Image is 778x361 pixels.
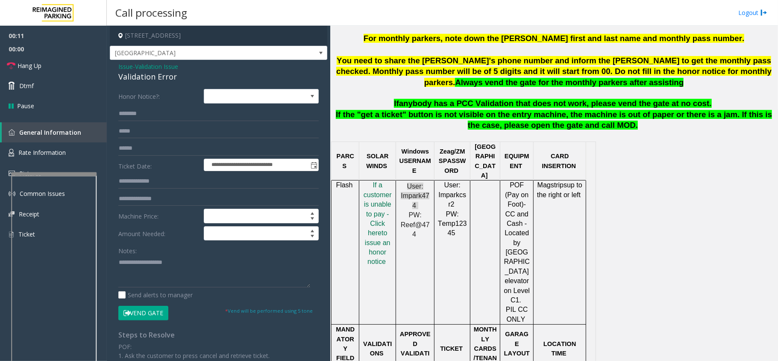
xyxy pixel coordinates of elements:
span: User: Imparkcsr2 [438,181,466,208]
span: [GEOGRAPHIC_DATA] [110,46,284,60]
label: Machine Price: [116,209,202,223]
span: Pause [17,101,34,110]
span: Issue [118,62,133,71]
span: For monthly parkers, note down the [PERSON_NAME] first and last name and monthly pass number. [364,34,744,43]
span: PARCS [337,153,355,169]
span: Rate Information [18,148,66,157]
span: - [133,62,178,71]
span: TICKET [440,345,463,352]
span: You need to share the [PERSON_NAME]'s phone number and inform the [PERSON_NAME] to get the monthl... [336,56,772,87]
span: /ZMSPASSWORD [439,148,466,174]
span: Pictures [19,169,41,178]
span: If [394,99,399,108]
span: Toggle popup [309,159,318,171]
label: Send alerts to manager [118,290,193,299]
img: 'icon' [9,149,14,157]
span: Validation Issue [135,62,178,71]
button: Vend Gate [118,306,168,320]
small: Vend will be performed using 5 tone [225,308,313,314]
span: Located [505,229,529,237]
a: Logout [738,8,767,17]
span: Always vend the gate for the monthly parkers after assisting [455,78,684,87]
span: Increase value [306,227,318,234]
a: I [373,182,375,189]
span: PW: Temp12345 [438,210,467,237]
span: Mag [537,181,551,189]
img: 'icon' [9,211,15,217]
span: General Information [19,128,81,136]
img: logout [760,8,767,17]
a: e [378,230,382,237]
span: [GEOGRAPHIC_DATA] [475,143,496,179]
span: Zeag [440,148,454,155]
span: GARAGE LAYOUT [504,331,530,357]
img: 'icon' [9,190,15,197]
span: Windows USERNAME [399,148,431,174]
span: by [GEOGRAPHIC_DATA] elevator on Level C1. [504,239,530,304]
span: -CC and Cash - [505,201,528,227]
span: CARD INSERTION [542,153,576,169]
span: up to the right or left [537,181,582,198]
label: Honor Notice?: [116,89,202,104]
a: General Information [2,122,107,142]
span: If the "get a ticket" button is not visible on the entry machine, the machine is out of paper or ... [336,110,772,130]
span: PW: Reef@474 [401,211,430,238]
label: Ticket Date: [116,159,202,172]
h4: [STREET_ADDRESS] [110,26,327,46]
span: Decrease value [306,234,318,240]
span: PIL CC ONLY [506,306,528,323]
img: 'icon' [9,171,15,176]
h3: Call processing [111,2,191,23]
h4: Steps to Resolve [118,331,319,339]
span: Dtmf [19,81,34,90]
span: I [373,181,375,189]
span: Flash [336,181,353,189]
img: 'icon' [9,231,14,238]
span: LOCATION TIME [543,340,576,357]
span: SOLAR WINDS [366,153,388,169]
span: Decrease value [306,216,318,223]
span: EQUIPMENT [505,153,529,169]
span: strips [551,181,567,189]
span: anybody has a PCC Validation that does not work, please vend the gate at no cost. [399,99,712,108]
span: Increase value [306,209,318,216]
span: User: Impark474 [401,183,429,209]
div: Validation Error [118,71,319,83]
span: VALIDATIONS [363,340,392,357]
label: Notes: [118,243,137,255]
span: POF (Pay on Foot) [505,181,528,208]
img: 'icon' [9,129,15,136]
span: Hang Up [18,61,41,70]
a: f a customer is unable to pay - Click her [364,182,392,237]
label: Amount Needed: [116,226,202,241]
